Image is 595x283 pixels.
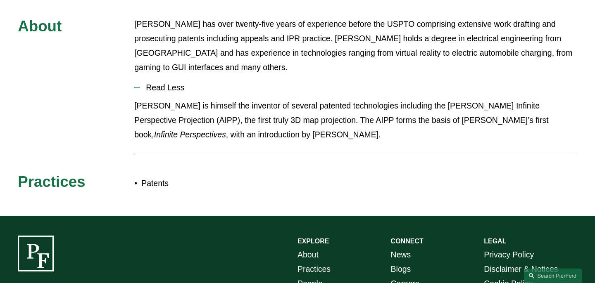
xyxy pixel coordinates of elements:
[140,83,577,92] span: Read Less
[18,173,85,190] span: Practices
[391,248,411,262] a: News
[18,18,62,35] span: About
[134,99,577,148] div: Read Less
[297,262,331,276] a: Practices
[297,238,329,245] strong: EXPLORE
[484,262,558,276] a: Disclaimer & Notices
[134,17,577,75] p: [PERSON_NAME] has over twenty-five years of experience before the USPTO comprising extensive work...
[391,238,424,245] strong: CONNECT
[484,248,534,262] a: Privacy Policy
[134,99,577,142] p: [PERSON_NAME] is himself the inventor of several patented technologies including the [PERSON_NAME...
[524,269,582,283] a: Search this site
[484,238,506,245] strong: LEGAL
[297,248,319,262] a: About
[391,262,411,276] a: Blogs
[141,176,297,191] p: Patents
[134,77,577,99] button: Read Less
[154,130,226,139] em: Infinite Perspectives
